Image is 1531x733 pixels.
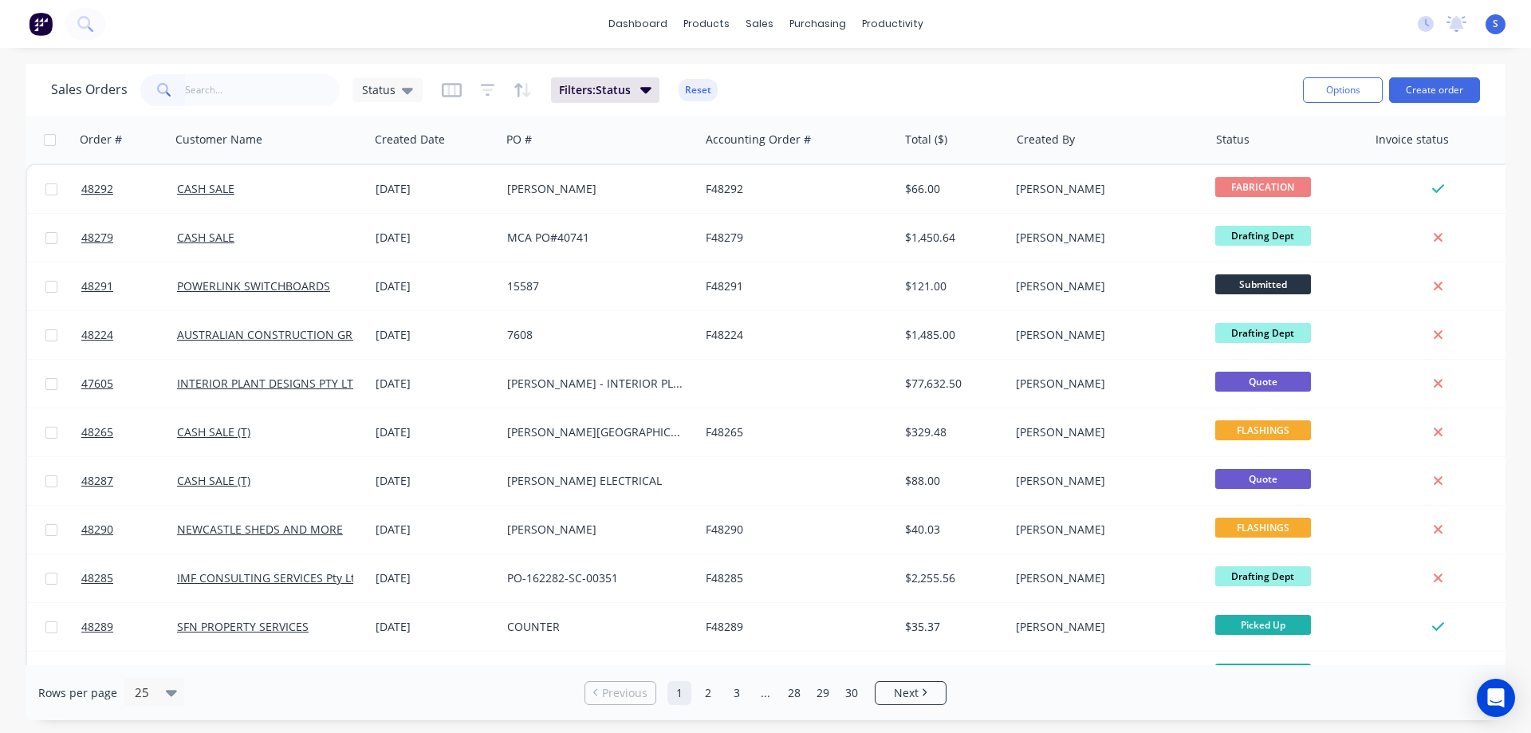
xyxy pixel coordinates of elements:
div: Accounting Order # [706,132,811,148]
div: Open Intercom Messenger [1477,679,1515,717]
div: [PERSON_NAME] - INTERIOR PLANT DESIGNS - FORTIS [507,376,684,392]
a: 48285 [81,554,177,602]
a: 48289 [81,603,177,651]
a: INTERIOR PLANT DESIGNS PTY LTD [177,376,361,391]
div: [DATE] [376,278,494,294]
a: Page 30 [840,681,864,705]
span: 48292 [81,181,113,197]
span: 48291 [81,278,113,294]
a: 48292 [81,165,177,213]
span: Filters: Status [559,82,631,98]
div: $66.00 [905,181,998,197]
span: Drafting Dept [1215,323,1311,343]
div: products [675,12,738,36]
div: [DATE] [376,522,494,538]
div: F48279 [706,230,883,246]
div: $121.00 [905,278,998,294]
span: 48285 [81,570,113,586]
button: Options [1303,77,1383,103]
div: $40.03 [905,522,998,538]
div: productivity [854,12,931,36]
button: Filters:Status [551,77,659,103]
span: FLASHINGS [1215,420,1311,440]
div: MCA PO#40741 [507,230,684,246]
div: F48290 [706,522,883,538]
div: F48285 [706,570,883,586]
div: Invoice status [1376,132,1449,148]
span: 48265 [81,424,113,440]
ul: Pagination [578,681,953,705]
span: 48289 [81,619,113,635]
div: Created By [1017,132,1075,148]
img: Factory [29,12,53,36]
span: 48290 [81,522,113,538]
div: purchasing [781,12,854,36]
div: [DATE] [376,424,494,440]
a: 48291 [81,262,177,310]
span: Submitted [1215,274,1311,294]
div: F48292 [706,181,883,197]
div: [DATE] [376,327,494,343]
button: Reset [679,79,718,101]
span: Quote [1215,469,1311,489]
a: POWERLINK SWITCHBOARDS [177,278,330,294]
span: Previous [602,685,647,701]
a: NEWCASTLE SHEDS AND MORE [177,522,343,537]
a: 48257 [81,652,177,700]
span: Status [362,81,396,98]
a: 48287 [81,457,177,505]
div: sales [738,12,781,36]
a: Page 3 [725,681,749,705]
div: 7608 [507,327,684,343]
div: [DATE] [376,376,494,392]
div: [PERSON_NAME] ELECTRICAL [507,473,684,489]
a: Next page [876,685,946,701]
div: [PERSON_NAME] [507,181,684,197]
div: $77,632.50 [905,376,998,392]
div: Order # [80,132,122,148]
div: [PERSON_NAME] [1016,181,1193,197]
div: [PERSON_NAME] [1016,522,1193,538]
div: $35.37 [905,619,998,635]
span: Rows per page [38,685,117,701]
div: [DATE] [376,570,494,586]
a: 48265 [81,408,177,456]
a: Jump forward [754,681,777,705]
div: [PERSON_NAME] [1016,376,1193,392]
a: 48290 [81,506,177,554]
a: Page 29 [811,681,835,705]
a: Page 28 [782,681,806,705]
div: [PERSON_NAME] [1016,327,1193,343]
a: 48224 [81,311,177,359]
input: Search... [185,74,340,106]
a: CASH SALE (T) [177,424,250,439]
a: AUSTRALIAN CONSTRUCTION GROUP [177,327,376,342]
div: [PERSON_NAME] [1016,230,1193,246]
div: $88.00 [905,473,998,489]
div: $329.48 [905,424,998,440]
div: [PERSON_NAME] [1016,278,1193,294]
div: Status [1216,132,1250,148]
div: F48265 [706,424,883,440]
div: [PERSON_NAME] [1016,570,1193,586]
span: Picked Up [1215,664,1311,684]
div: COUNTER [507,619,684,635]
div: Total ($) [905,132,947,148]
div: [DATE] [376,619,494,635]
a: IMF CONSULTING SERVICES Pty Ltd [177,570,362,585]
div: [DATE] [376,181,494,197]
div: 15587 [507,278,684,294]
span: Next [894,685,919,701]
div: PO # [506,132,532,148]
div: [DATE] [376,473,494,489]
div: [PERSON_NAME] [1016,424,1193,440]
span: 48279 [81,230,113,246]
span: FLASHINGS [1215,518,1311,538]
div: F48291 [706,278,883,294]
span: 48287 [81,473,113,489]
span: 48224 [81,327,113,343]
div: $1,450.64 [905,230,998,246]
a: CASH SALE [177,181,234,196]
span: 47605 [81,376,113,392]
a: Previous page [585,685,655,701]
